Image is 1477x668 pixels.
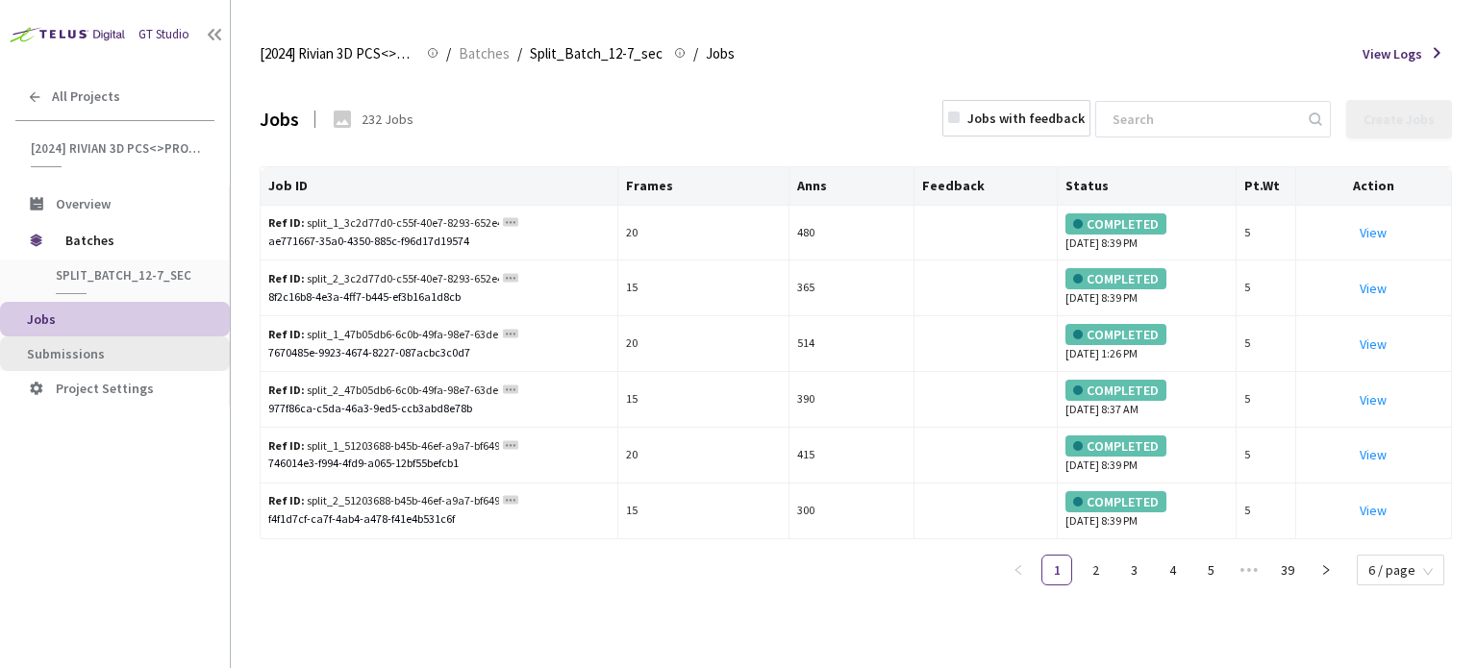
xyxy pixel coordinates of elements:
a: 1 [1042,556,1071,584]
input: Search [1101,102,1306,136]
b: Ref ID: [268,271,305,285]
td: 514 [789,316,914,372]
li: 5 [1195,555,1226,585]
b: Ref ID: [268,215,305,230]
span: [2024] Rivian 3D PCS<>Production [31,140,203,157]
a: 2 [1081,556,1110,584]
td: 15 [618,483,790,539]
span: Split_Batch_12-7_sec [56,267,198,284]
b: Ref ID: [268,383,305,397]
div: [DATE] 8:39 PM [1065,435,1228,475]
th: Feedback [914,167,1058,206]
th: Frames [618,167,790,206]
div: COMPLETED [1065,268,1166,289]
div: 8f2c16b8-4e3a-4ff7-b445-ef3b16a1d8cb [268,288,610,307]
div: [DATE] 8:39 PM [1065,268,1228,308]
span: Batches [65,221,197,260]
div: GT Studio [138,25,189,44]
td: 5 [1237,372,1296,428]
div: [DATE] 8:39 PM [1065,213,1228,253]
span: Jobs [706,42,735,65]
a: Batches [455,42,513,63]
th: Pt.Wt [1237,167,1296,206]
div: Create Jobs [1364,111,1435,127]
div: split_1_47b05db6-6c0b-49fa-98e7-63de8789d160 [268,326,499,344]
div: split_2_51203688-b45b-46ef-a9a7-bf649f2f8916 [268,492,499,510]
li: Previous Page [1003,555,1034,585]
a: 3 [1119,556,1148,584]
span: left [1013,564,1024,576]
th: Job ID [261,167,618,206]
td: 480 [789,206,914,261]
div: 7670485e-9923-4674-8227-087acbc3c0d7 [268,344,610,362]
th: Action [1296,167,1452,206]
div: split_1_51203688-b45b-46ef-a9a7-bf649f2f8916 [268,437,499,456]
span: Jobs [27,310,56,328]
div: split_1_3c2d77d0-c55f-40e7-8293-652e42e213e9 [268,214,499,233]
li: / [517,42,522,65]
div: Jobs [260,104,299,134]
a: 4 [1158,556,1187,584]
td: 365 [789,260,914,316]
li: 2 [1080,555,1111,585]
button: right [1311,555,1341,585]
span: [2024] Rivian 3D PCS<>Production [260,42,415,65]
a: View [1360,502,1387,519]
td: 20 [618,206,790,261]
a: 5 [1196,556,1225,584]
li: 3 [1118,555,1149,585]
td: 20 [618,428,790,483]
div: COMPLETED [1065,435,1166,457]
td: 5 [1237,206,1296,261]
li: / [446,42,451,65]
td: 5 [1237,428,1296,483]
div: [DATE] 1:26 PM [1065,324,1228,363]
span: Split_Batch_12-7_sec [530,42,663,65]
th: Anns [789,167,914,206]
li: 39 [1272,555,1303,585]
li: Next 5 Pages [1234,555,1264,585]
a: View [1360,446,1387,463]
div: 746014e3-f994-4fd9-a065-12bf55befcb1 [268,455,610,473]
div: split_2_47b05db6-6c0b-49fa-98e7-63de8789d160 [268,382,499,400]
div: COMPLETED [1065,324,1166,345]
span: Batches [459,42,510,65]
span: Submissions [27,345,105,362]
span: Overview [56,195,111,212]
div: 232 Jobs [362,109,413,130]
a: View [1360,391,1387,408]
li: 1 [1041,555,1072,585]
td: 5 [1237,260,1296,316]
a: View [1360,224,1387,241]
div: [DATE] 8:37 AM [1065,380,1228,419]
div: f4f1d7cf-ca7f-4ab4-a478-f41e4b531c6f [268,510,610,529]
a: View [1360,335,1387,353]
td: 15 [618,372,790,428]
div: COMPLETED [1065,380,1166,401]
div: 977f86ca-c5da-46a3-9ed5-ccb3abd8e78b [268,400,610,418]
div: Page Size [1357,555,1444,578]
span: ••• [1234,555,1264,585]
li: 4 [1157,555,1188,585]
span: right [1320,564,1332,576]
div: ae771667-35a0-4350-885c-f96d17d19574 [268,233,610,251]
div: split_2_3c2d77d0-c55f-40e7-8293-652e42e213e9 [268,270,499,288]
b: Ref ID: [268,438,305,453]
span: View Logs [1363,43,1422,64]
a: View [1360,280,1387,297]
td: 5 [1237,316,1296,372]
span: All Projects [52,88,120,105]
span: Project Settings [56,380,154,397]
div: COMPLETED [1065,213,1166,235]
th: Status [1058,167,1237,206]
td: 390 [789,372,914,428]
td: 15 [618,260,790,316]
td: 415 [789,428,914,483]
b: Ref ID: [268,327,305,341]
a: 39 [1273,556,1302,584]
li: / [693,42,698,65]
td: 20 [618,316,790,372]
div: [DATE] 8:39 PM [1065,491,1228,531]
button: left [1003,555,1034,585]
span: 6 / page [1368,556,1433,584]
